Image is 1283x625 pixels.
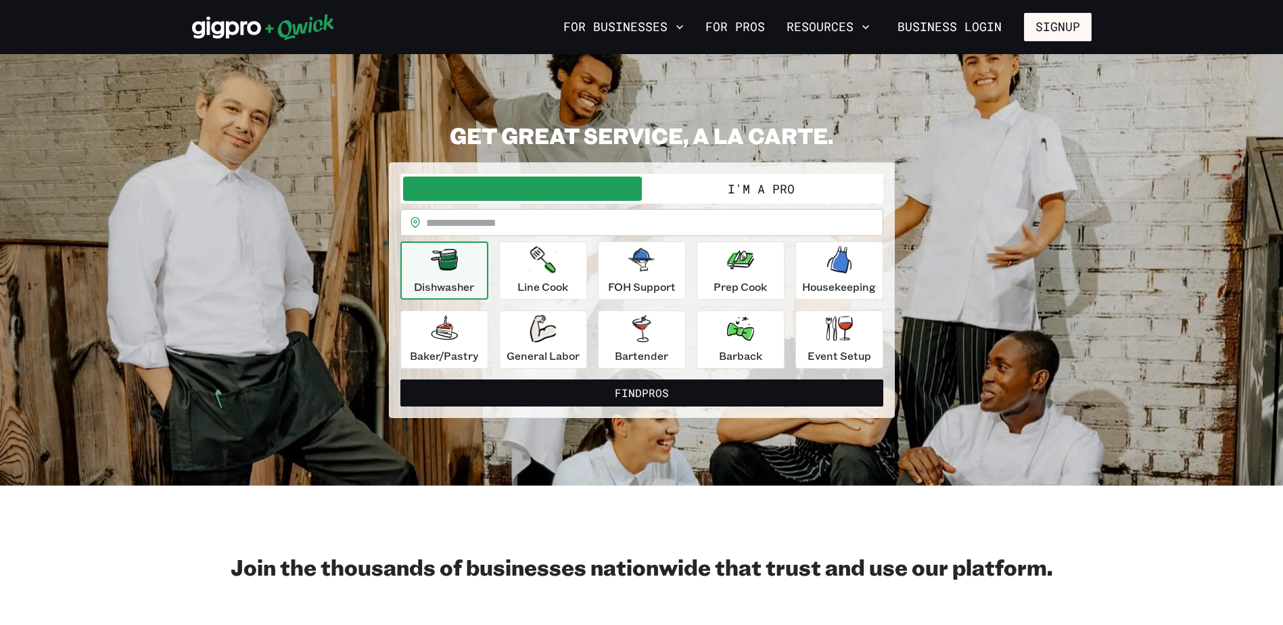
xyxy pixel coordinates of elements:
button: Signup [1024,13,1092,41]
button: Prep Cook [697,241,785,300]
button: FOH Support [598,241,686,300]
p: Bartender [615,348,668,364]
p: Event Setup [808,348,871,364]
button: For Businesses [558,16,689,39]
button: Line Cook [499,241,587,300]
button: Dishwasher [400,241,488,300]
h2: GET GREAT SERVICE, A LA CARTE. [389,122,895,149]
a: Business Login [886,13,1013,41]
a: For Pros [700,16,770,39]
button: Housekeeping [795,241,883,300]
button: FindPros [400,379,883,407]
h2: Join the thousands of businesses nationwide that trust and use our platform. [192,553,1092,580]
button: I'm a Pro [642,177,881,201]
p: Baker/Pastry [410,348,478,364]
button: General Labor [499,310,587,369]
p: Housekeeping [802,279,876,295]
button: I'm a Business [403,177,642,201]
button: Bartender [598,310,686,369]
p: Prep Cook [714,279,767,295]
p: Line Cook [517,279,568,295]
button: Baker/Pastry [400,310,488,369]
button: Barback [697,310,785,369]
button: Resources [781,16,875,39]
button: Event Setup [795,310,883,369]
p: General Labor [507,348,580,364]
p: FOH Support [608,279,676,295]
p: Dishwasher [414,279,474,295]
p: Barback [719,348,762,364]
